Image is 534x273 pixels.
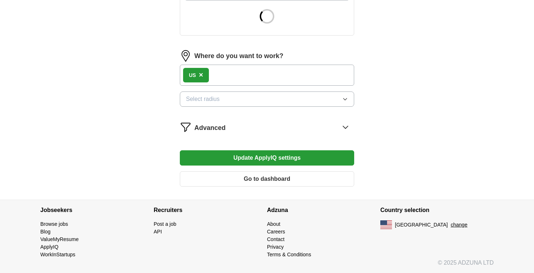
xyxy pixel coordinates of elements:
span: Advanced [194,123,226,133]
a: ValueMyResume [40,236,79,242]
img: location.png [180,50,191,62]
a: ApplyIQ [40,244,58,250]
button: Go to dashboard [180,171,354,187]
label: Where do you want to work? [194,51,283,61]
span: × [199,71,203,79]
a: API [154,229,162,235]
div: US [189,72,196,79]
img: filter [180,121,191,133]
img: US flag [380,220,392,229]
button: Select radius [180,91,354,107]
button: change [451,221,468,229]
a: WorkInStartups [40,252,75,257]
button: × [199,70,203,81]
a: Contact [267,236,284,242]
span: [GEOGRAPHIC_DATA] [395,221,448,229]
a: Careers [267,229,285,235]
a: Terms & Conditions [267,252,311,257]
span: Select radius [186,95,220,103]
a: Privacy [267,244,284,250]
a: About [267,221,280,227]
h4: Country selection [380,200,494,220]
a: Browse jobs [40,221,68,227]
button: Update ApplyIQ settings [180,150,354,166]
a: Blog [40,229,50,235]
div: © 2025 ADZUNA LTD [35,258,499,273]
a: Post a job [154,221,176,227]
